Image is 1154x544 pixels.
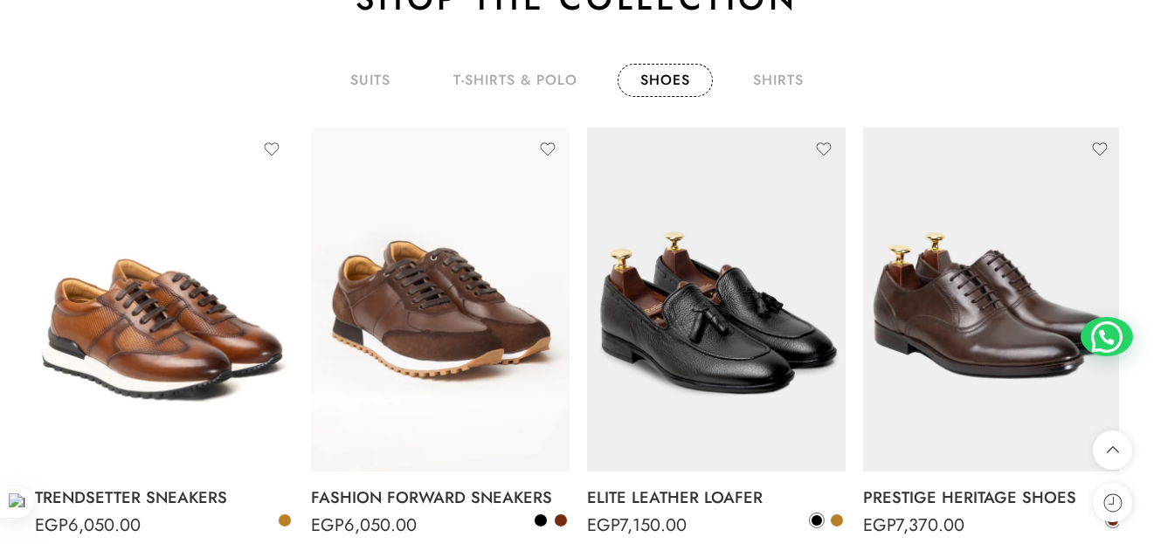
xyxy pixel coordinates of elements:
[311,513,344,538] span: EGP
[35,513,68,538] span: EGP
[829,513,845,528] a: Camel
[587,513,619,538] span: EGP
[35,513,141,538] bdi: 6,050.00
[431,64,600,97] a: T-Shirts & Polo
[730,64,826,97] a: shirts
[587,480,846,515] a: ELITE LEATHER LOAFER
[553,513,569,528] a: Brown
[863,513,964,538] bdi: 7,370.00
[863,480,1122,515] a: PRESTIGE HERITAGE SHOES
[809,513,825,528] a: Black
[533,513,549,528] a: Black
[863,513,895,538] span: EGP
[35,480,294,515] a: TRENDSETTER SNEAKERS
[277,513,293,528] a: Camel
[328,64,413,97] a: Suits
[311,480,570,515] a: FASHION FORWARD SNEAKERS
[618,64,713,97] a: shoes
[311,513,417,538] bdi: 6,050.00
[587,513,687,538] bdi: 7,150.00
